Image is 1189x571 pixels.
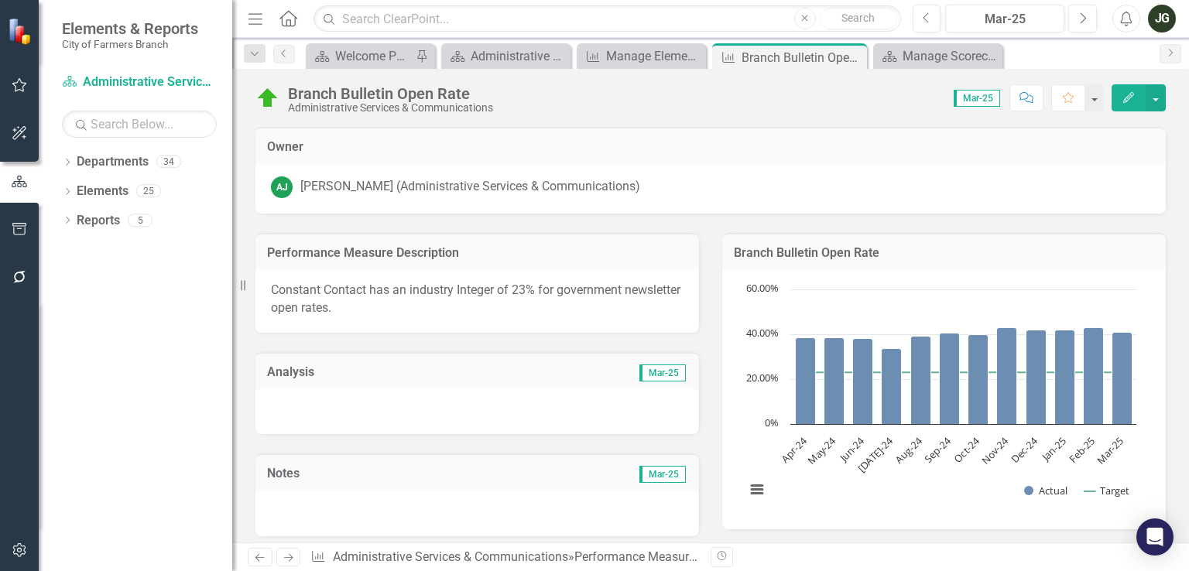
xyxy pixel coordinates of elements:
text: May-24 [804,434,838,468]
div: Manage Elements [606,46,702,66]
h3: Analysis [267,365,475,379]
text: Feb-25 [1066,434,1098,466]
path: Oct-24, 40. Actual. [968,335,989,425]
button: JG [1148,5,1176,32]
div: Manage Scorecards [903,46,999,66]
a: Welcome Page [310,46,412,66]
path: Mar-25, 41. Actual. [1112,333,1132,425]
a: Manage Scorecards [877,46,999,66]
button: Show Actual [1024,484,1067,497]
button: Search [820,8,897,29]
input: Search Below... [62,111,217,138]
a: Manage Elements [581,46,702,66]
div: Constant Contact has an industry Integer of 23% for government newsletter open rates. [271,282,684,317]
div: Administrative Services & Communications Welcome Page [471,46,567,66]
a: Administrative Services & Communications Welcome Page [445,46,567,66]
h3: Branch Bulletin Open Rate [734,246,1154,260]
button: Mar-25 [945,5,1064,32]
input: Search ClearPoint... [314,5,900,32]
a: Departments [77,153,149,171]
text: 0% [765,415,779,429]
div: AJ [271,176,293,198]
a: Elements [77,183,128,200]
path: Feb-25, 43. Actual. [1084,328,1104,425]
path: May-24, 38.3. Actual. [824,338,845,425]
div: [PERSON_NAME] (Administrative Services & Communications) [300,178,640,196]
img: On Target [255,86,280,111]
span: Search [841,12,875,24]
text: Nov-24 [978,434,1012,467]
div: Branch Bulletin Open Rate [742,48,863,67]
div: Branch Bulletin Open Rate [288,85,493,102]
text: 60.00% [746,281,779,295]
div: Administrative Services & Communications [288,102,493,114]
path: Dec-24, 42. Actual. [1026,330,1047,425]
div: Mar-25 [951,10,1059,29]
div: » » [310,549,699,566]
img: ClearPoint Strategy [8,18,35,45]
span: Elements & Reports [62,19,198,38]
h3: Performance Measure Description [267,246,687,260]
div: Chart. Highcharts interactive chart. [738,282,1150,514]
a: Performance Measures [574,549,701,564]
span: Mar-25 [954,90,1000,107]
path: Nov-24, 43. Actual. [997,328,1017,425]
text: Jun-24 [835,434,867,466]
text: Jan-25 [1038,434,1069,465]
a: Reports [77,212,120,230]
div: 34 [156,156,181,169]
path: Jun-24, 38. Actual. [853,339,873,425]
g: Actual, series 1 of 2. Bar series with 12 bars. [796,328,1132,425]
div: 25 [136,185,161,198]
div: Open Intercom Messenger [1136,518,1174,556]
text: 40.00% [746,326,779,340]
text: Dec-24 [1008,434,1040,467]
h3: Notes [267,467,437,480]
text: Oct-24 [951,434,982,466]
span: Mar-25 [639,364,686,381]
text: 20.00% [746,371,779,385]
h3: Owner [267,140,1154,154]
path: Jan-25, 42. Actual. [1055,330,1075,425]
small: City of Farmers Branch [62,38,198,50]
div: Welcome Page [335,46,412,66]
a: Administrative Services & Communications [62,74,217,91]
text: Aug-24 [893,434,925,467]
text: Sep-24 [922,434,954,467]
path: Jul-24, 33.5. Actual. [882,349,902,425]
path: Sep-24, 40.5. Actual. [940,333,960,425]
span: Mar-25 [639,466,686,483]
button: Show Target [1084,484,1129,497]
path: Apr-24, 38.5. Actual. [796,338,816,425]
text: Apr-24 [778,434,810,466]
text: Mar-25 [1094,434,1126,467]
div: 5 [128,214,152,227]
text: [DATE]-24 [855,434,896,476]
svg: Interactive chart [738,282,1144,514]
path: Aug-24, 39. Actual. [911,337,931,425]
button: View chart menu, Chart [746,478,768,500]
a: Administrative Services & Communications [333,549,568,564]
